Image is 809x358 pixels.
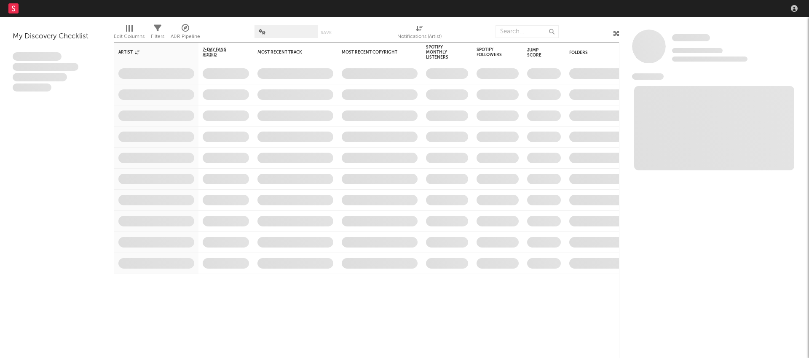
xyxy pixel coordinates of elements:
span: Some Artist [672,34,710,41]
div: Notifications (Artist) [397,21,442,46]
span: Aliquam viverra [13,83,51,92]
span: News Feed [632,73,664,80]
input: Search... [496,25,559,38]
div: Edit Columns [114,32,145,42]
div: A&R Pipeline [171,21,200,46]
button: Save [321,30,332,35]
div: My Discovery Checklist [13,32,101,42]
span: Praesent ac interdum [13,73,67,81]
span: Integer aliquet in purus et [13,63,78,71]
div: A&R Pipeline [171,32,200,42]
div: Artist [118,50,182,55]
div: Most Recent Track [257,50,321,55]
div: Notifications (Artist) [397,32,442,42]
span: Lorem ipsum dolor [13,52,62,61]
div: Folders [569,50,632,55]
div: Spotify Monthly Listeners [426,45,455,60]
div: Filters [151,21,164,46]
div: Spotify Followers [477,47,506,57]
span: 0 fans last week [672,57,747,62]
a: Some Artist [672,34,710,42]
div: Filters [151,32,164,42]
div: Jump Score [527,48,548,58]
div: Most Recent Copyright [342,50,405,55]
div: Edit Columns [114,21,145,46]
span: Tracking Since: [DATE] [672,48,723,53]
span: 7-Day Fans Added [203,47,236,57]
